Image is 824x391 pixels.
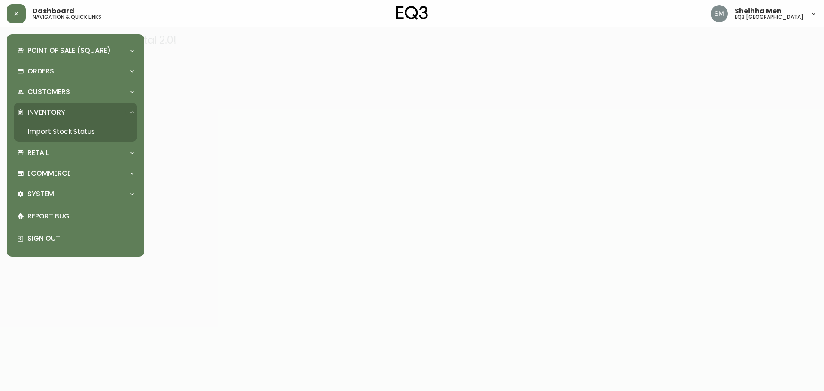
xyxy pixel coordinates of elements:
div: Ecommerce [14,164,137,183]
img: cfa6f7b0e1fd34ea0d7b164297c1067f [711,5,728,22]
p: Customers [27,87,70,97]
div: Sign Out [14,227,137,250]
h5: navigation & quick links [33,15,101,20]
div: Retail [14,143,137,162]
p: Orders [27,67,54,76]
a: Import Stock Status [14,122,137,142]
p: Retail [27,148,49,158]
p: Ecommerce [27,169,71,178]
span: Dashboard [33,8,74,15]
div: System [14,185,137,203]
img: logo [396,6,428,20]
p: Point of Sale (Square) [27,46,111,55]
div: Orders [14,62,137,81]
p: System [27,189,54,199]
span: Sheihha Men [735,8,782,15]
div: Point of Sale (Square) [14,41,137,60]
div: Customers [14,82,137,101]
div: Inventory [14,103,137,122]
div: Report Bug [14,205,137,227]
p: Report Bug [27,212,134,221]
p: Sign Out [27,234,134,243]
h5: eq3 [GEOGRAPHIC_DATA] [735,15,803,20]
p: Inventory [27,108,65,117]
